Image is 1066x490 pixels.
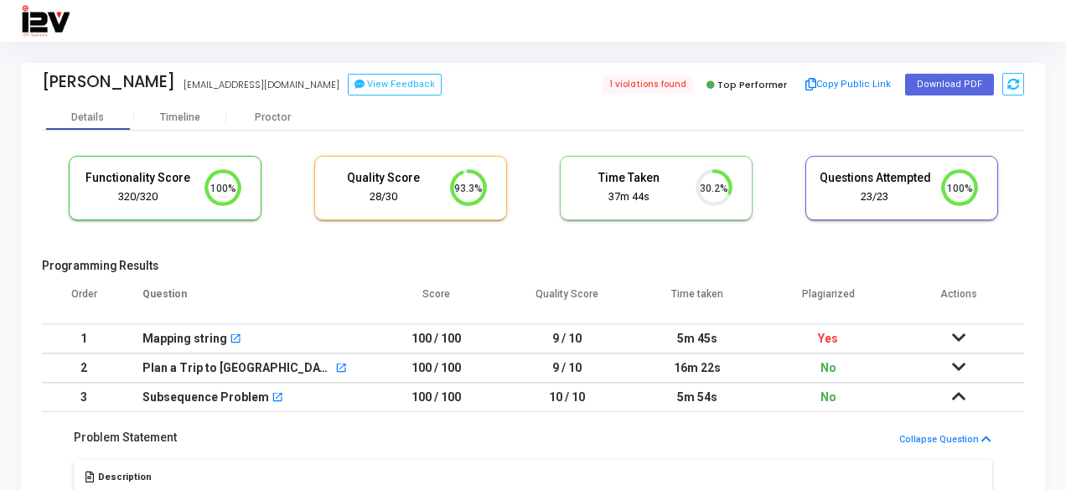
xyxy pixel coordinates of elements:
div: [EMAIL_ADDRESS][DOMAIN_NAME] [184,78,339,92]
th: Quality Score [502,277,633,324]
td: 16m 22s [633,353,763,383]
div: Proctor [226,111,318,124]
mat-icon: open_in_new [272,393,283,405]
td: 100 / 100 [371,324,502,353]
button: Download PDF [905,74,994,95]
button: Collapse Question [898,432,992,448]
th: Order [42,277,126,324]
td: 5m 54s [633,383,763,412]
h5: Time Taken [573,171,686,185]
span: Yes [818,332,838,345]
th: Actions [893,277,1024,324]
td: 100 / 100 [371,353,502,383]
td: 3 [42,383,126,412]
span: No [820,390,836,404]
h5: Questions Attempted [819,171,931,185]
span: 1 violations found [603,75,693,94]
div: Subsequence Problem [142,384,269,411]
h5: Problem Statement [74,431,177,445]
td: 10 / 10 [502,383,633,412]
div: Timeline [160,111,200,124]
span: Top Performer [717,78,787,91]
h5: Quality Score [328,171,440,185]
h5: Programming Results [42,259,1024,273]
div: [PERSON_NAME] [42,72,175,91]
div: 28/30 [328,189,440,205]
th: Score [371,277,502,324]
td: 2 [42,353,126,383]
h5: Description [98,472,981,482]
td: 5m 45s [633,324,763,353]
span: No [820,361,836,374]
mat-icon: open_in_new [335,364,347,375]
h5: Functionality Score [82,171,194,185]
button: View Feedback [348,74,442,95]
td: 1 [42,324,126,353]
div: Plan a Trip to [GEOGRAPHIC_DATA] [142,354,334,382]
mat-icon: open_in_new [230,334,241,346]
img: logo [21,4,70,38]
div: Mapping string [142,325,227,353]
th: Plagiarized [763,277,893,324]
div: Details [71,111,104,124]
th: Question [126,277,371,324]
td: 9 / 10 [502,353,633,383]
td: 100 / 100 [371,383,502,412]
div: 37m 44s [573,189,686,205]
div: 23/23 [819,189,931,205]
td: 9 / 10 [502,324,633,353]
th: Time taken [633,277,763,324]
div: 320/320 [82,189,194,205]
button: Copy Public Link [800,72,897,97]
